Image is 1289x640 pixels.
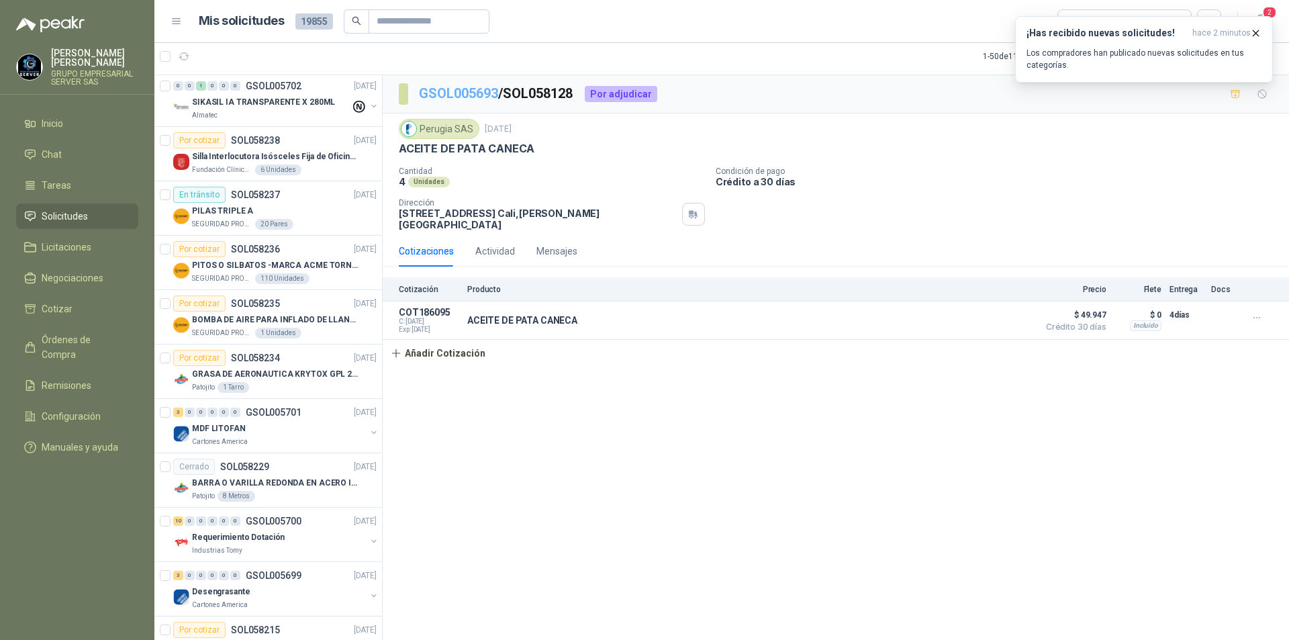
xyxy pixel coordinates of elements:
[485,123,512,136] p: [DATE]
[42,116,63,131] span: Inicio
[399,307,459,318] p: COT186095
[467,285,1031,294] p: Producto
[42,240,91,255] span: Licitaciones
[42,409,101,424] span: Configuración
[192,477,359,490] p: BARRA O VARILLA REDONDA EN ACERO INOXIDABLE DE 2" O 50 MM
[154,127,382,181] a: Por cotizarSOL058238[DATE] Company LogoSilla Interlocutora Isósceles Fija de Oficina Tela Negra J...
[173,154,189,170] img: Company Logo
[173,317,189,333] img: Company Logo
[173,480,189,496] img: Company Logo
[354,515,377,528] p: [DATE]
[1039,285,1106,294] p: Precio
[192,368,359,381] p: GRASA DE AERONAUTICA KRYTOX GPL 207 (SE ADJUNTA IMAGEN DE REFERENCIA)
[173,132,226,148] div: Por cotizar
[219,516,229,526] div: 0
[196,516,206,526] div: 0
[173,535,189,551] img: Company Logo
[585,86,657,102] div: Por adjudicar
[399,119,479,139] div: Perugia SAS
[1114,285,1161,294] p: Flete
[192,531,285,544] p: Requerimiento Dotación
[399,198,677,208] p: Dirección
[1130,320,1161,331] div: Incluido
[354,461,377,473] p: [DATE]
[1249,9,1273,34] button: 2
[173,295,226,312] div: Por cotizar
[207,81,218,91] div: 0
[354,569,377,582] p: [DATE]
[419,85,498,101] a: GSOL005693
[16,234,138,260] a: Licitaciones
[199,11,285,31] h1: Mis solicitudes
[192,491,215,502] p: Patojito
[173,208,189,224] img: Company Logo
[185,408,195,417] div: 0
[295,13,333,30] span: 19855
[246,571,301,580] p: GSOL005699
[475,244,515,259] div: Actividad
[255,219,293,230] div: 20 Pares
[1211,285,1238,294] p: Docs
[51,48,138,67] p: [PERSON_NAME] [PERSON_NAME]
[192,165,252,175] p: Fundación Clínica Shaio
[231,136,280,145] p: SOL058238
[354,352,377,365] p: [DATE]
[173,241,226,257] div: Por cotizar
[219,408,229,417] div: 0
[536,244,577,259] div: Mensajes
[1039,323,1106,331] span: Crédito 30 días
[173,350,226,366] div: Por cotizar
[51,70,138,86] p: GRUPO EMPRESARIAL SERVER SAS
[246,408,301,417] p: GSOL005701
[192,259,359,272] p: PITOS O SILBATOS -MARCA ACME TORNADO 635
[154,453,382,508] a: CerradoSOL058229[DATE] Company LogoBARRA O VARILLA REDONDA EN ACERO INOXIDABLE DE 2" O 50 MMPatoj...
[192,110,218,121] p: Almatec
[399,208,677,230] p: [STREET_ADDRESS] Cali , [PERSON_NAME][GEOGRAPHIC_DATA]
[230,408,240,417] div: 0
[1066,14,1094,29] div: Todas
[173,513,379,556] a: 10 0 0 0 0 0 GSOL005700[DATE] Company LogoRequerimiento DotaciónIndustrias Tomy
[17,54,42,80] img: Company Logo
[196,408,206,417] div: 0
[154,290,382,345] a: Por cotizarSOL058235[DATE] Company LogoBOMBA DE AIRE PARA INFLADO DE LLANTAS DE BICICLETASEGURIDA...
[185,516,195,526] div: 0
[354,189,377,201] p: [DATE]
[230,81,240,91] div: 0
[354,406,377,419] p: [DATE]
[218,382,249,393] div: 1 Tarro
[220,462,269,471] p: SOL058229
[1169,285,1203,294] p: Entrega
[246,81,301,91] p: GSOL005702
[716,167,1284,176] p: Condición de pago
[173,516,183,526] div: 10
[173,408,183,417] div: 3
[192,600,248,610] p: Cartones America
[192,205,253,218] p: PILAS TRIPLE A
[185,571,195,580] div: 0
[16,173,138,198] a: Tareas
[408,177,450,187] div: Unidades
[173,78,379,121] a: 0 0 1 0 0 0 GSOL005702[DATE] Company LogoSIKASIL IA TRANSPARENTE X 280MLAlmatec
[219,571,229,580] div: 0
[173,404,379,447] a: 3 0 0 0 0 0 GSOL005701[DATE] Company LogoMDF LITOFANCartones America
[467,315,577,326] p: ACEITE DE PATA CANECA
[192,437,248,447] p: Cartones America
[207,571,218,580] div: 0
[231,190,280,199] p: SOL058237
[399,318,459,326] span: C: [DATE]
[1192,28,1251,39] span: hace 2 minutos
[383,340,493,367] button: Añadir Cotización
[192,422,246,435] p: MDF LITOFAN
[173,426,189,442] img: Company Logo
[173,567,379,610] a: 3 0 0 0 0 0 GSOL005699[DATE] Company LogoDesengrasanteCartones America
[246,516,301,526] p: GSOL005700
[399,326,459,334] span: Exp: [DATE]
[16,404,138,429] a: Configuración
[42,271,103,285] span: Negociaciones
[154,345,382,399] a: Por cotizarSOL058234[DATE] Company LogoGRASA DE AERONAUTICA KRYTOX GPL 207 (SE ADJUNTA IMAGEN DE ...
[419,83,574,104] p: / SOL058128
[16,327,138,367] a: Órdenes de Compra
[154,236,382,290] a: Por cotizarSOL058236[DATE] Company LogoPITOS O SILBATOS -MARCA ACME TORNADO 635SEGURIDAD PROVISER...
[192,314,359,326] p: BOMBA DE AIRE PARA INFLADO DE LLANTAS DE BICICLETA
[231,244,280,254] p: SOL058236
